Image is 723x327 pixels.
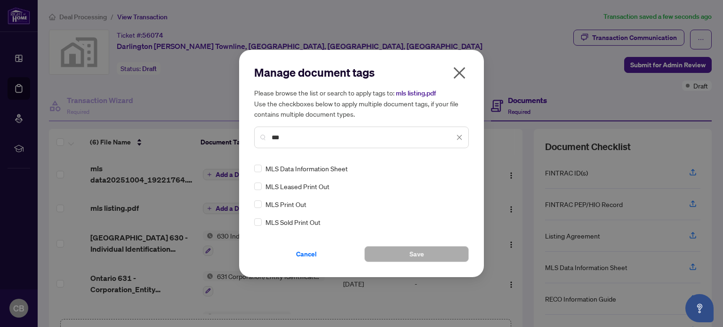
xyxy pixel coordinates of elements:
[254,88,469,119] h5: Please browse the list or search to apply tags to: Use the checkboxes below to apply multiple doc...
[254,246,359,262] button: Cancel
[396,89,436,97] span: mls listing.pdf
[296,247,317,262] span: Cancel
[364,246,469,262] button: Save
[265,163,348,174] span: MLS Data Information Sheet
[265,217,321,227] span: MLS Sold Print Out
[452,65,467,80] span: close
[456,134,463,141] span: close
[254,65,469,80] h2: Manage document tags
[685,294,714,322] button: Open asap
[265,199,306,209] span: MLS Print Out
[265,181,329,191] span: MLS Leased Print Out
